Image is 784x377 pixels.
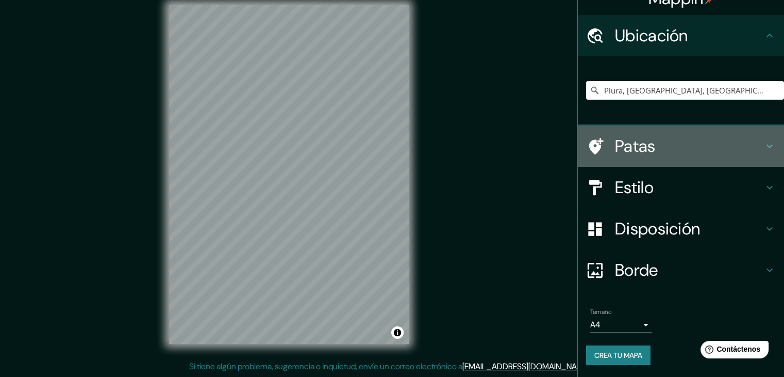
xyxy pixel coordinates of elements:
[594,351,642,360] font: Crea tu mapa
[615,135,656,157] font: Patas
[391,326,404,339] button: Activar o desactivar atribución
[615,259,658,281] font: Borde
[615,177,654,198] font: Estilo
[462,361,590,372] a: [EMAIL_ADDRESS][DOMAIN_NAME]
[586,81,784,100] input: Elige tu ciudad o zona
[169,5,409,344] canvas: Mapa
[189,361,462,372] font: Si tiene algún problema, sugerencia o inquietud, envíe un correo electrónico a
[590,308,611,316] font: Tamaño
[578,249,784,291] div: Borde
[586,345,650,365] button: Crea tu mapa
[578,125,784,167] div: Patas
[578,167,784,208] div: Estilo
[578,208,784,249] div: Disposición
[578,15,784,56] div: Ubicación
[590,319,600,330] font: A4
[692,337,773,366] iframe: Lanzador de widgets de ayuda
[615,25,688,46] font: Ubicación
[590,317,652,333] div: A4
[615,218,700,240] font: Disposición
